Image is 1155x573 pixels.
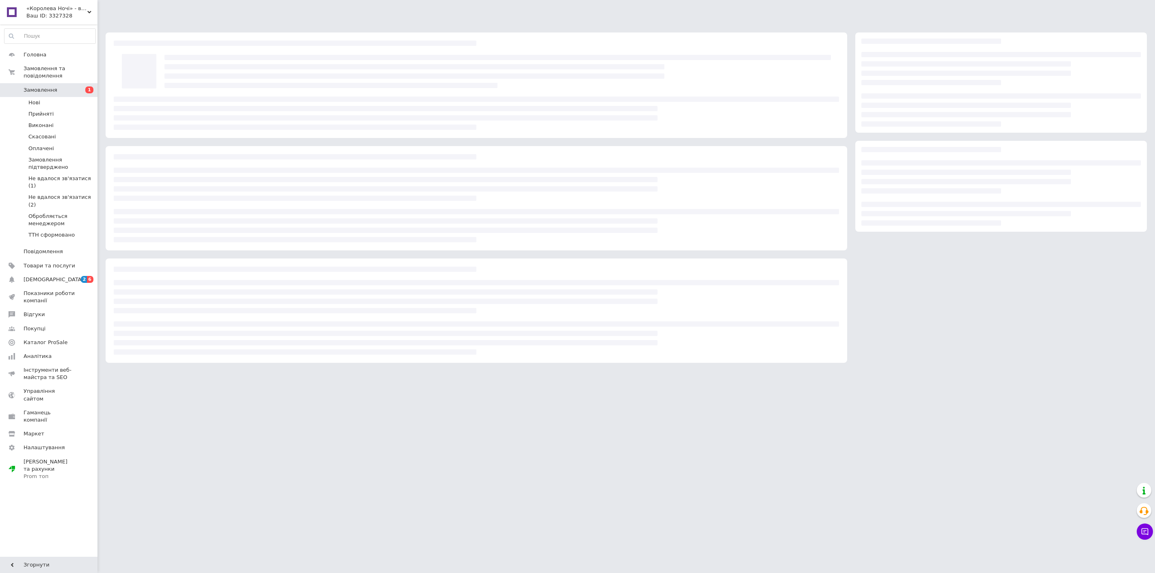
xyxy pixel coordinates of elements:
[28,231,75,239] span: ТТН сформовано
[24,311,45,318] span: Відгуки
[24,473,75,480] div: Prom топ
[28,122,54,129] span: Виконані
[24,51,46,58] span: Головна
[24,86,57,94] span: Замовлення
[28,110,54,118] span: Прийняті
[24,388,75,402] span: Управління сайтом
[24,248,63,255] span: Повідомлення
[87,276,93,283] span: 6
[24,409,75,424] span: Гаманець компанії
[24,458,75,480] span: [PERSON_NAME] та рахунки
[24,444,65,451] span: Налаштування
[24,262,75,269] span: Товари та послуги
[24,325,45,332] span: Покупці
[81,276,87,283] span: 2
[28,194,95,208] span: Не вдалося зв'язатися (2)
[4,29,95,43] input: Пошук
[1137,523,1153,540] button: Чат з покупцем
[24,366,75,381] span: Інструменти веб-майстра та SEO
[24,290,75,304] span: Показники роботи компанії
[28,213,95,227] span: Обробляється менеджером
[28,156,95,171] span: Замовлення підтверджено
[24,430,44,437] span: Маркет
[26,12,97,19] div: Ваш ID: 3327328
[28,99,40,106] span: Нові
[85,86,93,93] span: 1
[28,145,54,152] span: Оплачені
[28,175,95,190] span: Не вдалося зв'язатися (1)
[24,353,52,360] span: Аналітика
[26,5,87,12] span: «Королева Ночі» - виробник постільної білизни в Україні
[24,276,84,283] span: [DEMOGRAPHIC_DATA]
[28,133,56,140] span: Скасовані
[24,65,97,80] span: Замовлення та повідомлення
[24,339,67,346] span: Каталог ProSale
